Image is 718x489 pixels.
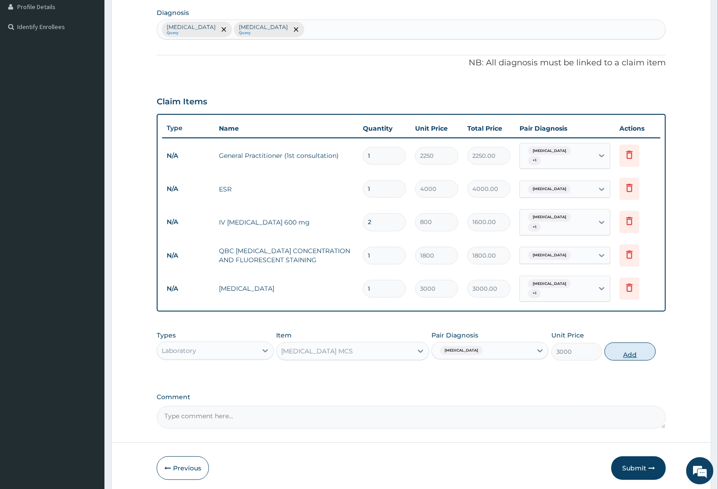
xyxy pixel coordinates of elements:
[528,213,571,222] span: [MEDICAL_DATA]
[162,147,214,164] td: N/A
[611,456,666,480] button: Submit
[281,347,353,356] div: [MEDICAL_DATA] MCS
[157,57,666,69] p: NB: All diagnosis must be linked to a claim item
[162,181,214,197] td: N/A
[47,51,153,63] div: Chat with us now
[528,223,541,232] span: + 1
[214,279,358,298] td: [MEDICAL_DATA]
[528,279,571,289] span: [MEDICAL_DATA]
[214,242,358,269] td: QBC [MEDICAL_DATA] CONCENTRATION AND FLUORESCENT STAINING
[214,180,358,198] td: ESR
[157,332,176,339] label: Types
[53,114,125,206] span: We're online!
[463,119,515,137] th: Total Price
[214,119,358,137] th: Name
[358,119,411,137] th: Quantity
[276,331,292,340] label: Item
[162,214,214,230] td: N/A
[157,8,189,17] label: Diagnosis
[292,25,300,34] span: remove selection option
[604,342,655,361] button: Add
[214,213,358,231] td: IV [MEDICAL_DATA] 600 mg
[5,248,173,279] textarea: Type your message and hit 'Enter'
[440,346,483,355] span: [MEDICAL_DATA]
[528,185,571,194] span: [MEDICAL_DATA]
[515,119,615,137] th: Pair Diagnosis
[528,251,571,260] span: [MEDICAL_DATA]
[551,331,584,340] label: Unit Price
[239,24,288,31] p: [MEDICAL_DATA]
[17,45,37,68] img: d_794563401_company_1708531726252_794563401
[157,456,209,480] button: Previous
[214,147,358,165] td: General Practitioner (1st consultation)
[528,156,541,165] span: + 1
[162,280,214,297] td: N/A
[411,119,463,137] th: Unit Price
[157,97,207,107] h3: Claim Items
[157,393,666,401] label: Comment
[162,120,214,137] th: Type
[220,25,228,34] span: remove selection option
[167,24,216,31] p: [MEDICAL_DATA]
[528,289,541,298] span: + 1
[239,31,288,35] small: Query
[528,147,571,156] span: [MEDICAL_DATA]
[167,31,216,35] small: Query
[162,346,196,355] div: Laboratory
[162,247,214,264] td: N/A
[149,5,171,26] div: Minimize live chat window
[431,331,478,340] label: Pair Diagnosis
[615,119,660,137] th: Actions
